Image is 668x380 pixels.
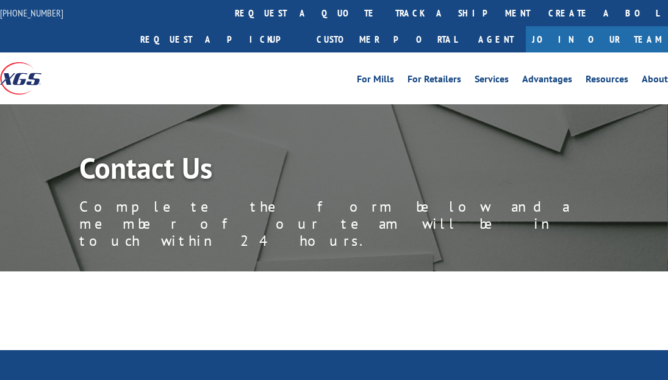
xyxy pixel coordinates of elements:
[475,74,509,88] a: Services
[466,26,526,52] a: Agent
[408,74,461,88] a: For Retailers
[642,74,668,88] a: About
[526,26,668,52] a: Join Our Team
[357,74,394,88] a: For Mills
[79,198,628,249] p: Complete the form below and a member of our team will be in touch within 24 hours.
[307,26,466,52] a: Customer Portal
[79,153,628,188] h1: Contact Us
[131,26,307,52] a: Request a pickup
[586,74,628,88] a: Resources
[522,74,572,88] a: Advantages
